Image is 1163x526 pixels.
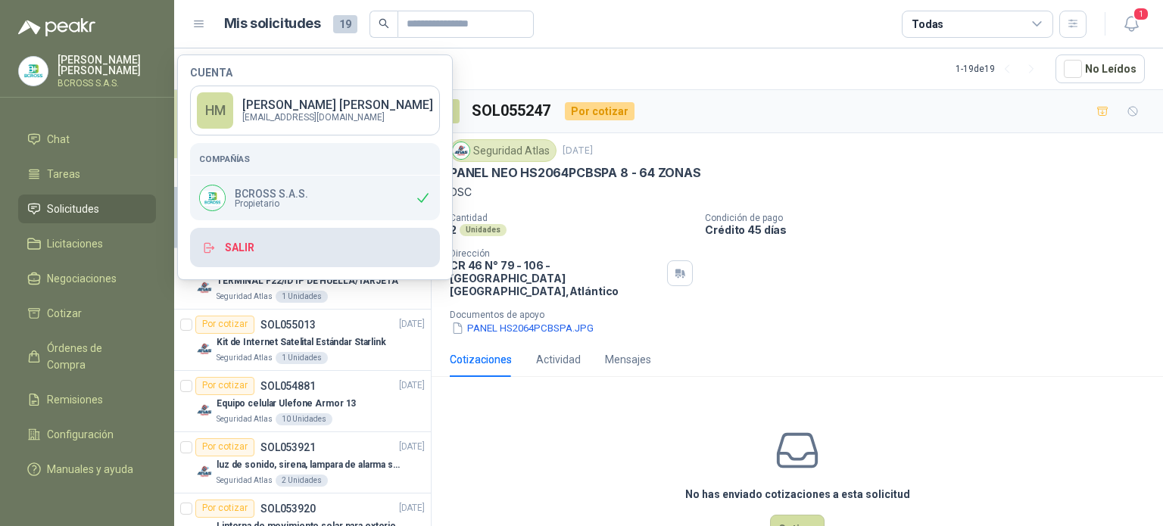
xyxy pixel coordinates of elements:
a: Por cotizarSOL055013[DATE] Company LogoKit de Internet Satelital Estándar StarlinkSeguridad Atlas... [174,310,431,371]
span: Remisiones [47,391,103,408]
button: Salir [190,228,440,267]
p: Seguridad Atlas [217,291,273,303]
img: Company Logo [19,57,48,86]
div: Mensajes [605,351,651,368]
div: 1 - 19 de 19 [956,57,1043,81]
p: BCROSS S.A.S. [235,188,308,199]
p: [EMAIL_ADDRESS][DOMAIN_NAME] [242,113,433,122]
div: Por cotizar [195,377,254,395]
span: search [379,18,389,29]
h3: SOL055247 [472,99,553,123]
img: Logo peakr [18,18,95,36]
span: 1 [1133,7,1149,21]
img: Company Logo [195,340,214,358]
span: Órdenes de Compra [47,340,142,373]
a: Por cotizarSOL054881[DATE] Company LogoEquipo celular Ulefone Armor 13Seguridad Atlas10 Unidades [174,371,431,432]
div: Por cotizar [195,438,254,456]
div: Company LogoBCROSS S.A.S.Propietario [190,176,440,220]
a: Chat [18,125,156,154]
p: SOL053920 [260,503,316,514]
p: Condición de pago [705,213,1157,223]
p: Seguridad Atlas [217,475,273,487]
p: CR 46 N° 79 - 106 - [GEOGRAPHIC_DATA] [GEOGRAPHIC_DATA] , Atlántico [450,259,661,297]
a: Por cotizarSOL053921[DATE] Company Logoluz de sonido, sirena, lampara de alarma solarSeguridad At... [174,432,431,493]
span: 19 [333,15,357,33]
p: [DATE] [399,378,425,393]
a: Órdenes de Compra [18,334,156,379]
p: [PERSON_NAME] [PERSON_NAME] [242,99,433,111]
div: Seguridad Atlas [450,139,557,162]
a: Configuración [18,420,156,449]
h1: Mis solicitudes [224,13,321,35]
span: Propietario [235,199,308,208]
div: Unidades [460,224,507,236]
span: Manuales y ayuda [47,461,133,478]
p: Seguridad Atlas [217,352,273,364]
div: Por cotizar [195,500,254,518]
button: 1 [1118,11,1145,38]
p: SOL055013 [260,319,316,330]
p: Dirección [450,248,661,259]
a: Tareas [18,160,156,188]
p: SOL054881 [260,381,316,391]
div: Todas [912,16,943,33]
p: Equipo celular Ulefone Armor 13 [217,397,356,411]
span: Configuración [47,426,114,443]
p: Cantidad [450,213,693,223]
p: DSC [450,184,1145,201]
img: Company Logo [200,185,225,210]
p: [DATE] [399,317,425,331]
button: No Leídos [1055,54,1145,83]
a: Licitaciones [18,229,156,258]
span: Chat [47,131,70,148]
div: Por cotizar [195,316,254,334]
div: Cotizaciones [450,351,512,368]
div: 1 Unidades [276,291,328,303]
span: Tareas [47,166,80,182]
p: SOL053921 [260,442,316,453]
p: TERMINAL F22/ID IP DE HUELLA/TARJETA [217,274,398,288]
p: Kit de Internet Satelital Estándar Starlink [217,335,386,350]
span: Licitaciones [47,235,103,252]
p: [DATE] [563,144,593,158]
img: Company Logo [195,401,214,419]
h5: Compañías [199,152,431,166]
button: PANEL HS2064PCBSPA.JPG [450,320,595,336]
div: Por cotizar [565,102,635,120]
p: BCROSS S.A.S. [58,79,156,88]
p: [DATE] [399,501,425,515]
a: Negociaciones [18,264,156,293]
h4: Cuenta [190,67,440,78]
img: Company Logo [195,279,214,297]
div: HM [197,92,233,129]
div: 10 Unidades [276,413,332,425]
p: Crédito 45 días [705,223,1157,236]
div: 1 Unidades [276,352,328,364]
p: Seguridad Atlas [217,413,273,425]
div: 2 Unidades [276,475,328,487]
span: Solicitudes [47,201,99,217]
a: Remisiones [18,385,156,414]
a: Manuales y ayuda [18,455,156,484]
p: PANEL NEO HS2064PCBSPA 8 - 64 ZONAS [450,165,701,181]
div: Actividad [536,351,581,368]
a: Cotizar [18,299,156,328]
span: Negociaciones [47,270,117,287]
p: [DATE] [399,440,425,454]
h3: No has enviado cotizaciones a esta solicitud [685,486,910,503]
a: Solicitudes [18,195,156,223]
img: Company Logo [195,462,214,481]
a: HM[PERSON_NAME] [PERSON_NAME][EMAIL_ADDRESS][DOMAIN_NAME] [190,86,440,135]
p: luz de sonido, sirena, lampara de alarma solar [217,458,405,472]
p: Documentos de apoyo [450,310,1157,320]
span: Cotizar [47,305,82,322]
p: [PERSON_NAME] [PERSON_NAME] [58,54,156,76]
